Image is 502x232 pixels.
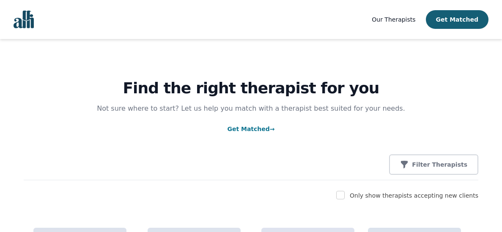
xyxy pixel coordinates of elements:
img: alli logo [14,11,34,28]
h1: Find the right therapist for you [24,80,478,97]
a: Our Therapists [372,14,415,25]
button: Get Matched [426,10,488,29]
span: → [270,126,275,132]
span: Our Therapists [372,16,415,23]
p: Filter Therapists [412,160,467,169]
button: Filter Therapists [389,154,478,175]
label: Only show therapists accepting new clients [350,192,478,199]
p: Not sure where to start? Let us help you match with a therapist best suited for your needs. [89,103,414,114]
a: Get Matched [227,126,274,132]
